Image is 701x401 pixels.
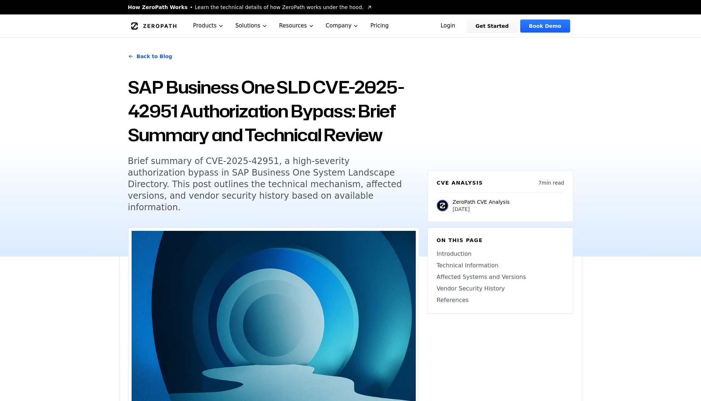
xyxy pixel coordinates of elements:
a: Pricing [364,14,394,37]
p: 7 min read [538,179,564,186]
a: Vendor Security History [437,284,564,293]
a: References [437,296,564,305]
h1: SAP Business One SLD CVE-2025-42951 Authorization Bypass: Brief Summary and Technical Review [128,75,419,147]
a: Introduction [437,250,564,258]
button: Company [320,14,365,37]
span: Learn the technical details of how ZeroPath works under the hood. [195,4,364,11]
p: ZeroPath CVE Analysis [453,198,510,206]
a: Get Started [467,20,517,33]
img: ZeroPath CVE Analysis [437,200,448,211]
a: Affected Systems and Versions [437,273,564,281]
p: [DATE] [453,206,510,213]
h6: On this page [437,237,564,244]
span: How ZeroPath Works [128,4,188,11]
button: Solutions [230,14,273,37]
h6: CVE Analysis [437,179,483,186]
a: Back to Blog [128,46,172,66]
nav: Global [119,14,582,37]
button: Products [187,14,230,37]
a: Technical Information [437,261,564,270]
a: How ZeroPath WorksLearn the technical details of how ZeroPath works under the hood. [128,4,372,11]
h5: Brief summary of CVE-2025-42951, a high-severity authorization bypass in SAP Business One System ... [128,155,406,213]
a: Book Demo [520,20,570,33]
a: Login [432,20,464,33]
button: Resources [273,14,320,37]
